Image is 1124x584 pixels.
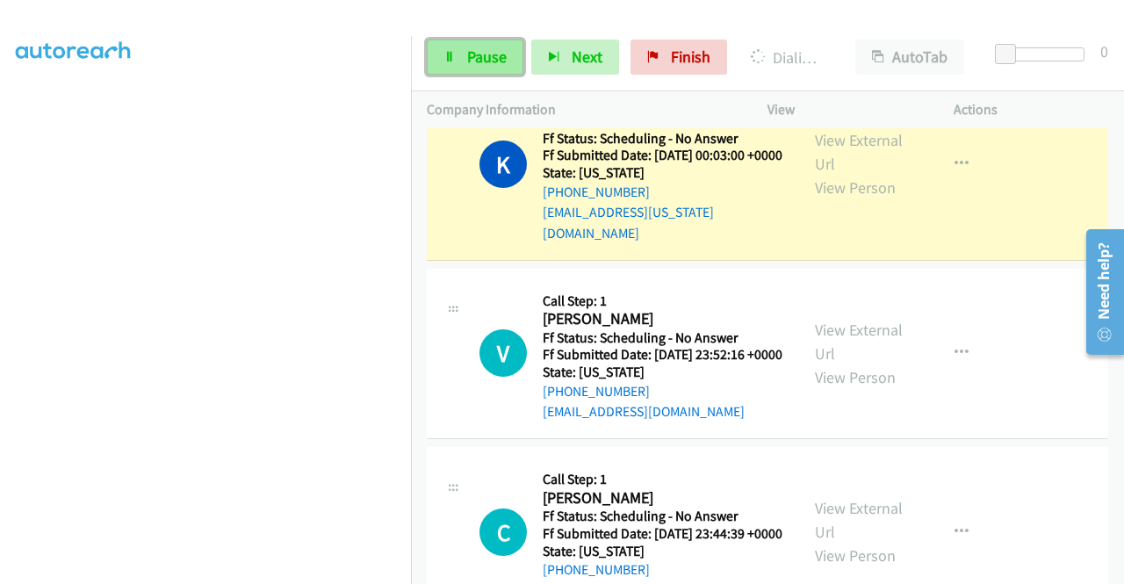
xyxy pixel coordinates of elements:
[479,329,527,377] h1: V
[543,383,650,400] a: [PHONE_NUMBER]
[479,329,527,377] div: The call is yet to be attempted
[543,364,782,381] h5: State: [US_STATE]
[815,177,896,198] a: View Person
[572,47,602,67] span: Next
[467,47,507,67] span: Pause
[543,543,782,560] h5: State: [US_STATE]
[479,508,527,556] h1: C
[1074,222,1124,362] iframe: Resource Center
[671,47,710,67] span: Finish
[427,40,523,75] a: Pause
[543,488,782,508] h2: [PERSON_NAME]
[815,498,903,542] a: View External Url
[815,130,903,174] a: View External Url
[543,471,782,488] h5: Call Step: 1
[531,40,619,75] button: Next
[954,99,1108,120] p: Actions
[1004,47,1084,61] div: Delay between calls (in seconds)
[543,147,783,164] h5: Ff Submitted Date: [DATE] 00:03:00 +0000
[543,561,650,578] a: [PHONE_NUMBER]
[543,164,783,182] h5: State: [US_STATE]
[630,40,727,75] a: Finish
[543,346,782,364] h5: Ff Submitted Date: [DATE] 23:52:16 +0000
[427,99,736,120] p: Company Information
[543,329,782,347] h5: Ff Status: Scheduling - No Answer
[543,403,745,420] a: [EMAIL_ADDRESS][DOMAIN_NAME]
[855,40,964,75] button: AutoTab
[543,184,650,200] a: [PHONE_NUMBER]
[751,46,824,69] p: Dialing [PERSON_NAME]
[815,367,896,387] a: View Person
[815,320,903,364] a: View External Url
[543,309,777,329] h2: [PERSON_NAME]
[543,525,782,543] h5: Ff Submitted Date: [DATE] 23:44:39 +0000
[479,141,527,188] h1: K
[767,99,922,120] p: View
[1100,40,1108,63] div: 0
[543,292,782,310] h5: Call Step: 1
[543,204,714,242] a: [EMAIL_ADDRESS][US_STATE][DOMAIN_NAME]
[815,545,896,566] a: View Person
[479,508,527,556] div: The call is yet to be attempted
[543,508,782,525] h5: Ff Status: Scheduling - No Answer
[543,130,783,148] h5: Ff Status: Scheduling - No Answer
